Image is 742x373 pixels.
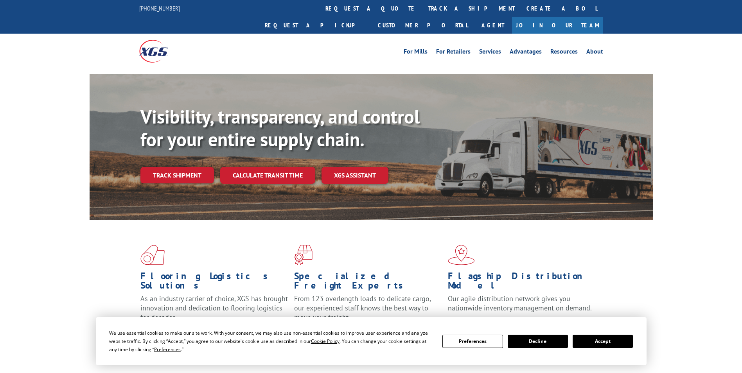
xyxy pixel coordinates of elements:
a: For Retailers [436,48,471,57]
b: Visibility, transparency, and control for your entire supply chain. [140,104,420,151]
button: Decline [508,335,568,348]
a: Track shipment [140,167,214,183]
a: Services [479,48,501,57]
a: [PHONE_NUMBER] [139,4,180,12]
p: From 123 overlength loads to delicate cargo, our experienced staff knows the best way to move you... [294,294,442,329]
a: Resources [550,48,578,57]
div: Cookie Consent Prompt [96,317,647,365]
a: About [586,48,603,57]
button: Accept [573,335,633,348]
a: Calculate transit time [220,167,315,184]
button: Preferences [442,335,503,348]
span: Preferences [154,346,181,353]
span: As an industry carrier of choice, XGS has brought innovation and dedication to flooring logistics... [140,294,288,322]
a: Request a pickup [259,17,372,34]
a: Join Our Team [512,17,603,34]
a: XGS ASSISTANT [322,167,388,184]
a: Advantages [510,48,542,57]
img: xgs-icon-total-supply-chain-intelligence-red [140,245,165,265]
span: Our agile distribution network gives you nationwide inventory management on demand. [448,294,592,312]
h1: Flooring Logistics Solutions [140,271,288,294]
h1: Flagship Distribution Model [448,271,596,294]
img: xgs-icon-focused-on-flooring-red [294,245,313,265]
span: Cookie Policy [311,338,340,344]
a: For Mills [404,48,428,57]
a: Agent [474,17,512,34]
div: We use essential cookies to make our site work. With your consent, we may also use non-essential ... [109,329,433,353]
h1: Specialized Freight Experts [294,271,442,294]
img: xgs-icon-flagship-distribution-model-red [448,245,475,265]
a: Customer Portal [372,17,474,34]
